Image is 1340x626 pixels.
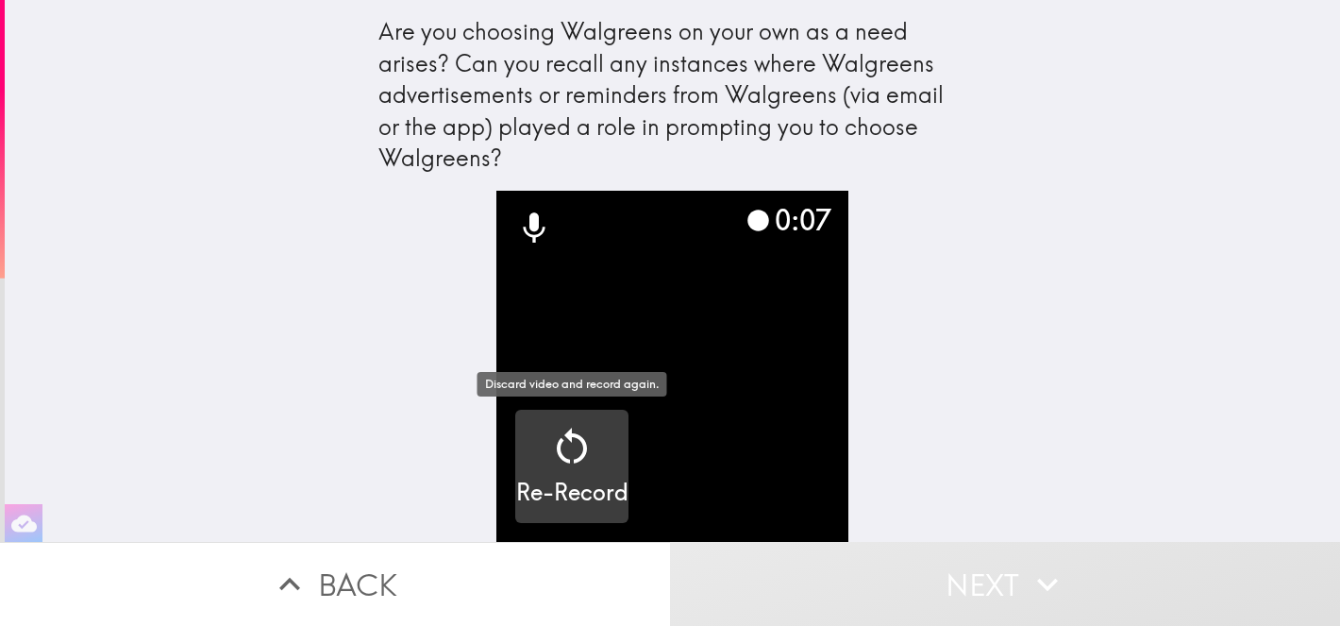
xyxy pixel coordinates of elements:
div: Discard video and record again. [477,372,667,397]
button: Re-Record [515,410,628,523]
h5: Re-Record [516,477,628,509]
div: 0:07 [745,200,830,240]
div: Are you choosing Walgreens on your own as a need arises? Can you recall any instances where Walgr... [378,16,967,175]
button: Next [670,542,1340,626]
